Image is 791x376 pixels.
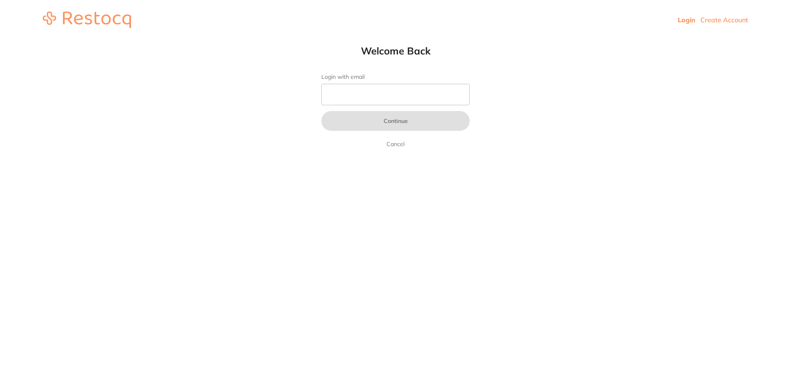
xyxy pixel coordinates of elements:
a: Create Account [700,16,748,24]
img: restocq_logo.svg [43,12,131,28]
h1: Welcome Back [305,45,486,57]
label: Login with email [321,73,470,80]
a: Cancel [385,139,406,149]
a: Login [678,16,695,24]
button: Continue [321,111,470,131]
